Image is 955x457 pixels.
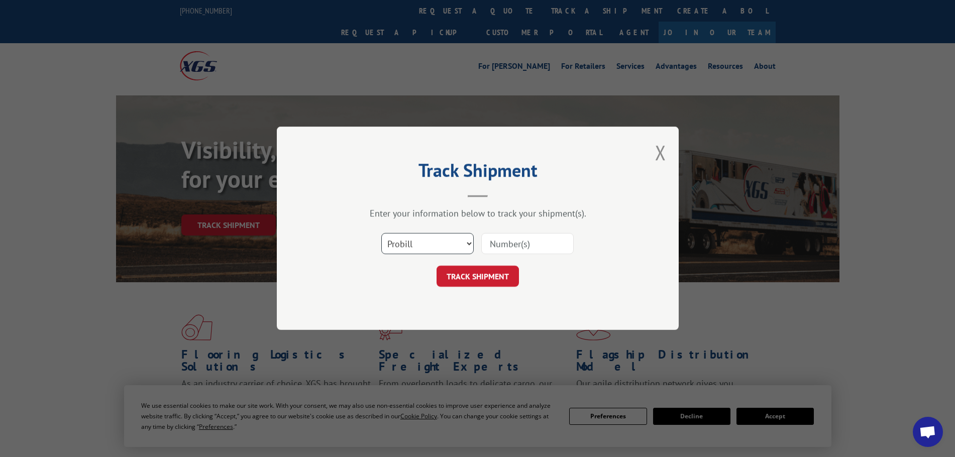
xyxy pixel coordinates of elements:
[327,163,628,182] h2: Track Shipment
[913,417,943,447] div: Open chat
[655,139,666,166] button: Close modal
[481,234,574,255] input: Number(s)
[437,266,519,287] button: TRACK SHIPMENT
[327,208,628,219] div: Enter your information below to track your shipment(s).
